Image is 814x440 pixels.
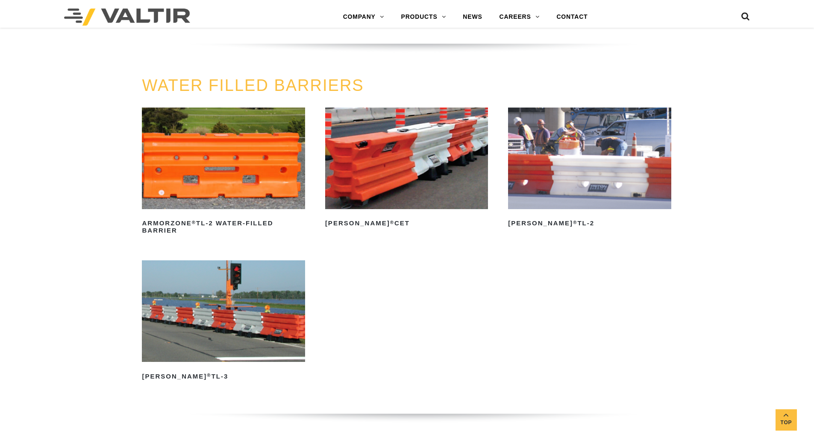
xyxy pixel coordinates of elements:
[390,220,394,225] sup: ®
[142,217,305,237] h2: ArmorZone TL-2 Water-Filled Barrier
[508,108,671,230] a: [PERSON_NAME]®TL-2
[491,9,548,26] a: CAREERS
[142,76,364,94] a: WATER FILLED BARRIERS
[207,373,211,378] sup: ®
[142,370,305,383] h2: [PERSON_NAME] TL-3
[573,220,577,225] sup: ®
[454,9,491,26] a: NEWS
[325,217,488,230] h2: [PERSON_NAME] CET
[325,108,488,230] a: [PERSON_NAME]®CET
[335,9,393,26] a: COMPANY
[393,9,455,26] a: PRODUCTS
[192,220,196,225] sup: ®
[64,9,190,26] img: Valtir
[142,260,305,383] a: [PERSON_NAME]®TL-3
[776,418,797,428] span: Top
[508,217,671,230] h2: [PERSON_NAME] TL-2
[548,9,596,26] a: CONTACT
[776,409,797,431] a: Top
[142,108,305,237] a: ArmorZone®TL-2 Water-Filled Barrier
